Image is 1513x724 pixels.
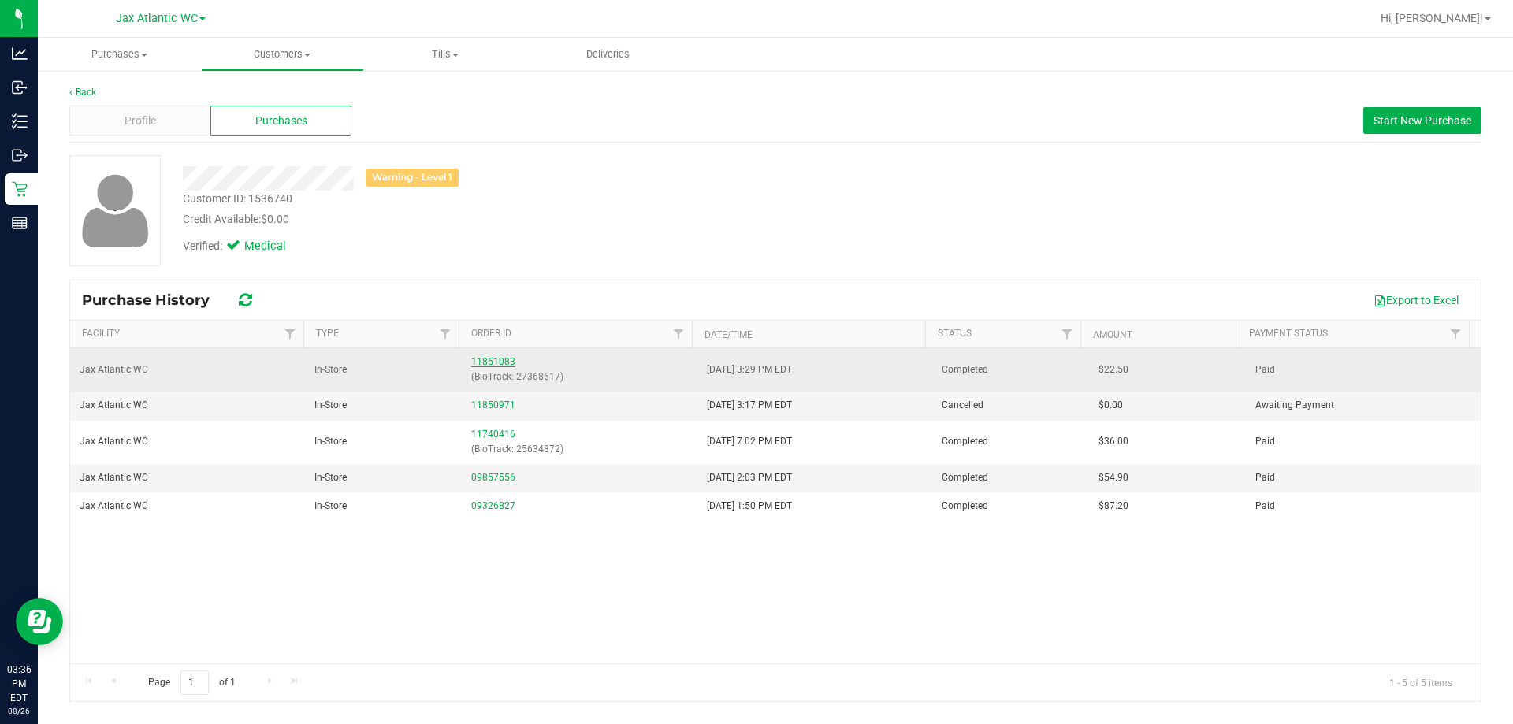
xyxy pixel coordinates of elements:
[1255,398,1334,413] span: Awaiting Payment
[1255,470,1275,485] span: Paid
[666,321,692,347] a: Filter
[942,499,988,514] span: Completed
[314,470,347,485] span: In-Store
[1377,670,1465,694] span: 1 - 5 of 5 items
[180,670,209,695] input: 1
[183,211,877,228] div: Credit Available:
[1381,12,1483,24] span: Hi, [PERSON_NAME]!
[316,328,339,339] a: Type
[433,321,459,347] a: Filter
[12,147,28,163] inline-svg: Outbound
[707,434,792,449] span: [DATE] 7:02 PM EDT
[365,47,526,61] span: Tills
[314,434,347,449] span: In-Store
[1363,107,1481,134] button: Start New Purchase
[471,500,515,511] a: 09326827
[277,321,303,347] a: Filter
[80,398,148,413] span: Jax Atlantic WC
[704,329,753,340] a: Date/Time
[80,499,148,514] span: Jax Atlantic WC
[261,213,289,225] span: $0.00
[201,38,364,71] a: Customers
[183,191,292,207] div: Customer ID: 1536740
[7,663,31,705] p: 03:36 PM EDT
[1099,499,1128,514] span: $87.20
[38,38,201,71] a: Purchases
[69,87,96,98] a: Back
[942,470,988,485] span: Completed
[7,705,31,717] p: 08/26
[942,434,988,449] span: Completed
[471,442,687,457] p: (BioTrack: 25634872)
[707,362,792,377] span: [DATE] 3:29 PM EDT
[82,328,120,339] a: Facility
[1099,398,1123,413] span: $0.00
[314,499,347,514] span: In-Store
[1099,434,1128,449] span: $36.00
[526,38,690,71] a: Deliveries
[942,398,983,413] span: Cancelled
[366,169,459,187] div: Warning - Level 1
[12,46,28,61] inline-svg: Analytics
[471,328,511,339] a: Order ID
[80,470,148,485] span: Jax Atlantic WC
[942,362,988,377] span: Completed
[471,429,515,440] a: 11740416
[471,369,687,384] p: (BioTrack: 27368617)
[244,238,307,255] span: Medical
[938,328,972,339] a: Status
[471,472,515,483] a: 09857556
[82,291,225,309] span: Purchase History
[16,598,63,645] iframe: Resource center
[1443,321,1469,347] a: Filter
[707,398,792,413] span: [DATE] 3:17 PM EDT
[80,362,148,377] span: Jax Atlantic WC
[74,170,157,251] img: user-icon.png
[471,399,515,410] a: 11850971
[183,238,307,255] div: Verified:
[364,38,527,71] a: Tills
[255,113,307,129] span: Purchases
[116,12,198,25] span: Jax Atlantic WC
[38,47,201,61] span: Purchases
[314,398,347,413] span: In-Store
[1255,434,1275,449] span: Paid
[707,499,792,514] span: [DATE] 1:50 PM EDT
[12,215,28,231] inline-svg: Reports
[1099,470,1128,485] span: $54.90
[471,356,515,367] a: 11851083
[12,113,28,129] inline-svg: Inventory
[707,470,792,485] span: [DATE] 2:03 PM EDT
[1093,329,1132,340] a: Amount
[1099,362,1128,377] span: $22.50
[12,181,28,197] inline-svg: Retail
[314,362,347,377] span: In-Store
[1249,328,1328,339] a: Payment Status
[202,47,363,61] span: Customers
[80,434,148,449] span: Jax Atlantic WC
[565,47,651,61] span: Deliveries
[1255,499,1275,514] span: Paid
[135,670,248,695] span: Page of 1
[12,80,28,95] inline-svg: Inbound
[1374,114,1471,127] span: Start New Purchase
[1363,287,1469,314] button: Export to Excel
[125,113,156,129] span: Profile
[1255,362,1275,377] span: Paid
[1054,321,1080,347] a: Filter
